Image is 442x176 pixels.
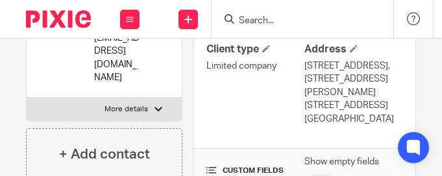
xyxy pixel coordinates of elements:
[206,43,304,56] h4: Client type
[304,86,402,113] p: [PERSON_NAME][STREET_ADDRESS]
[206,166,304,176] h4: CUSTOM FIELDS
[304,43,402,56] h4: Address
[59,144,150,164] h4: + Add contact
[26,10,91,28] img: Pixie
[104,104,148,115] p: More details
[304,113,402,126] p: [GEOGRAPHIC_DATA]
[94,32,143,84] p: [EMAIL_ADDRESS][DOMAIN_NAME]
[304,155,379,168] label: Show empty fields
[206,60,304,72] p: Limited company
[238,16,354,27] input: Search
[304,60,402,86] p: [STREET_ADDRESS], [STREET_ADDRESS]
